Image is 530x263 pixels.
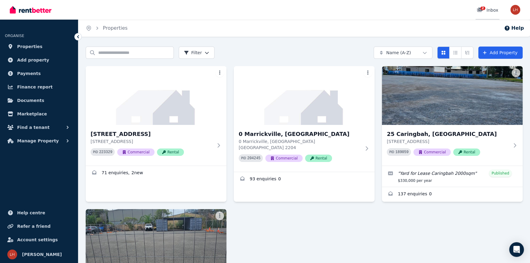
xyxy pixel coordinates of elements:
small: PID [241,156,246,160]
span: Commercial [117,148,155,156]
img: LINDA HAMAMDJIAN [510,5,520,15]
img: 0 Marrickville, Marrickville [234,66,375,125]
a: Enquiries for 25 Caringbah, Caringbah [382,187,523,202]
a: 0 Bermill Street, Rockdale[STREET_ADDRESS][STREET_ADDRESS]PID 223329CommercialRental [86,66,226,166]
a: Help centre [5,207,73,219]
span: Account settings [17,236,58,243]
img: 0 Bermill Street, Rockdale [86,66,226,125]
span: Refer a friend [17,223,50,230]
span: Finance report [17,83,53,91]
button: Help [504,24,524,32]
button: Name (A-Z) [374,47,432,59]
span: Marketplace [17,110,47,118]
a: Add Property [478,47,523,59]
a: Add property [5,54,73,66]
button: Compact list view [449,47,461,59]
div: Open Intercom Messenger [509,242,524,257]
img: RentBetter [10,5,51,14]
span: Name (A-Z) [386,50,411,56]
a: Refer a friend [5,220,73,232]
span: Rental [305,155,332,162]
span: Manage Property [17,137,59,145]
span: Documents [17,97,44,104]
button: More options [215,69,224,77]
p: [STREET_ADDRESS] [387,138,509,145]
span: Commercial [265,155,303,162]
span: Add property [17,56,49,64]
span: Payments [17,70,41,77]
a: Properties [103,25,128,31]
nav: Breadcrumb [78,20,135,37]
span: Rental [453,148,480,156]
h3: 25 Caringbah, [GEOGRAPHIC_DATA] [387,130,509,138]
a: Documents [5,94,73,107]
button: Card view [437,47,450,59]
p: [STREET_ADDRESS] [91,138,213,145]
button: Filter [179,47,215,59]
button: Expanded list view [461,47,473,59]
a: Properties [5,40,73,53]
a: Enquiries for 0 Marrickville, Marrickville [234,172,375,187]
span: Help centre [17,209,45,216]
a: Enquiries for 0 Bermill Street, Rockdale [86,166,226,181]
span: Commercial [413,148,451,156]
span: [PERSON_NAME] [22,251,62,258]
img: 25 Caringbah, Caringbah [382,66,523,125]
span: ORGANISE [5,34,24,38]
button: More options [512,69,520,77]
a: Marketplace [5,108,73,120]
div: View options [437,47,473,59]
span: Filter [184,50,202,56]
span: 2 [480,6,485,10]
a: Finance report [5,81,73,93]
a: Account settings [5,234,73,246]
small: PID [93,150,98,154]
button: More options [215,212,224,220]
span: Rental [157,148,184,156]
a: 25 Caringbah, Caringbah25 Caringbah, [GEOGRAPHIC_DATA][STREET_ADDRESS]PID 189059CommercialRental [382,66,523,166]
a: 0 Marrickville, Marrickville0 Marrickville, [GEOGRAPHIC_DATA]0 Marrickville, [GEOGRAPHIC_DATA] [G... [234,66,375,172]
code: 223329 [99,150,112,154]
p: 0 Marrickville, [GEOGRAPHIC_DATA] [GEOGRAPHIC_DATA] 2204 [239,138,361,151]
button: Manage Property [5,135,73,147]
a: Payments [5,67,73,80]
h3: 0 Marrickville, [GEOGRAPHIC_DATA] [239,130,361,138]
span: Find a tenant [17,124,50,131]
button: More options [364,69,372,77]
h3: [STREET_ADDRESS] [91,130,213,138]
span: Properties [17,43,43,50]
a: Edit listing: Yard for Lease Caringbah 2000sqm [382,166,523,187]
small: PID [389,150,394,154]
img: LINDA HAMAMDJIAN [7,250,17,259]
code: 204245 [247,156,260,160]
button: Find a tenant [5,121,73,133]
div: Inbox [477,7,498,13]
code: 189059 [395,150,409,154]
